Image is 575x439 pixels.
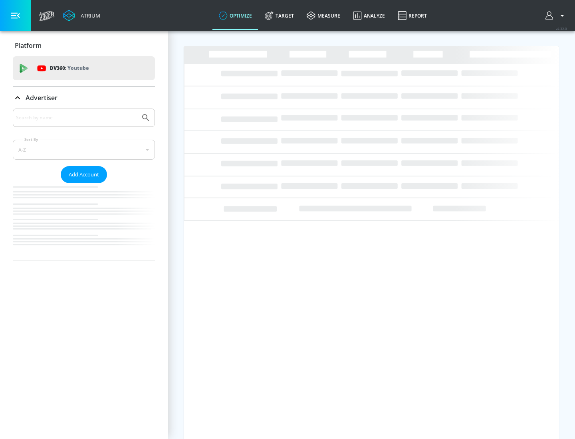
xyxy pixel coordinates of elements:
[300,1,347,30] a: measure
[15,41,42,50] p: Platform
[26,93,57,102] p: Advertiser
[13,140,155,160] div: A-Z
[67,64,89,72] p: Youtube
[13,56,155,80] div: DV360: Youtube
[13,34,155,57] div: Platform
[69,170,99,179] span: Add Account
[212,1,258,30] a: optimize
[77,12,100,19] div: Atrium
[391,1,433,30] a: Report
[347,1,391,30] a: Analyze
[556,26,567,31] span: v 4.32.0
[63,10,100,22] a: Atrium
[13,109,155,261] div: Advertiser
[16,113,137,123] input: Search by name
[61,166,107,183] button: Add Account
[50,64,89,73] p: DV360:
[23,137,40,142] label: Sort By
[258,1,300,30] a: Target
[13,87,155,109] div: Advertiser
[13,183,155,261] nav: list of Advertiser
